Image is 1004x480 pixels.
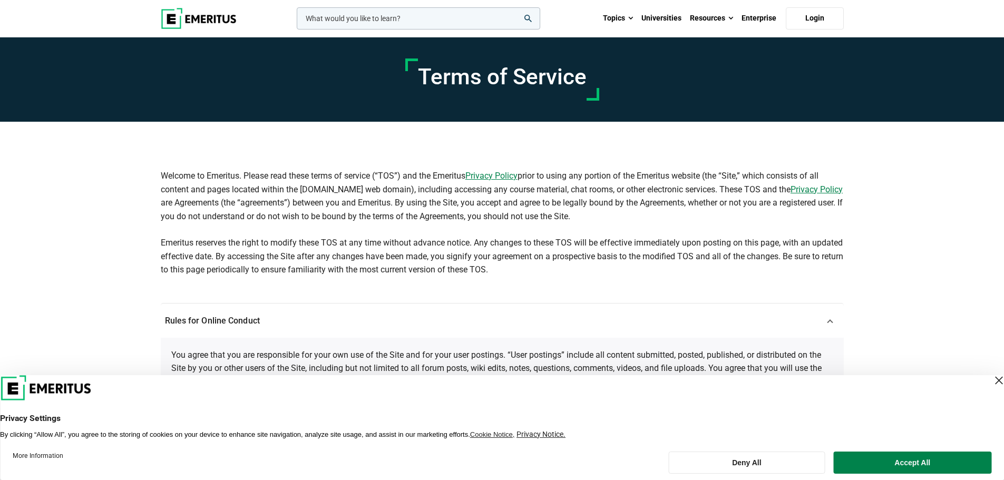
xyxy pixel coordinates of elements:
p: You agree that you are responsible for your own use of the Site and for your user postings. “User... [171,348,833,402]
a: Rules for Online Conduct [161,303,844,338]
h1: Terms of Service [418,64,587,90]
span: Rules for Online Conduct [165,316,260,326]
a: Privacy Policy [791,183,843,197]
a: Login [786,7,844,30]
a: Privacy Policy [465,169,518,183]
p: Welcome to Emeritus. Please read these terms of service (“TOS”) and the Emeritus prior to using a... [161,169,844,223]
p: Emeritus reserves the right to modify these TOS at any time without advance notice. Any changes t... [161,236,844,277]
input: woocommerce-product-search-field-0 [297,7,540,30]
